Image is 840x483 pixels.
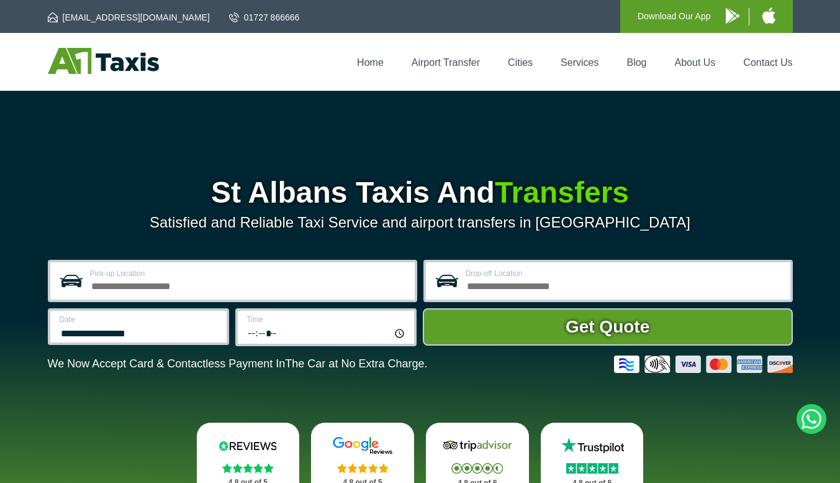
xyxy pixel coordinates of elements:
[675,57,716,68] a: About Us
[60,316,219,323] label: Date
[412,57,480,68] a: Airport Transfer
[440,436,515,455] img: Tripadvisor
[357,57,384,68] a: Home
[48,178,793,208] h1: St Albans Taxis And
[495,176,629,209] span: Transfers
[466,270,783,277] label: Drop-off Location
[229,11,300,24] a: 01727 866666
[638,9,711,24] p: Download Our App
[566,463,618,474] img: Stars
[423,308,793,346] button: Get Quote
[247,316,407,323] label: Time
[210,436,285,455] img: Reviews.io
[48,214,793,231] p: Satisfied and Reliable Taxi Service and airport transfers in [GEOGRAPHIC_DATA]
[626,57,646,68] a: Blog
[508,57,533,68] a: Cities
[90,270,407,277] label: Pick-up Location
[48,48,159,74] img: A1 Taxis St Albans LTD
[726,8,739,24] img: A1 Taxis Android App
[222,463,274,473] img: Stars
[48,11,210,24] a: [EMAIL_ADDRESS][DOMAIN_NAME]
[451,463,503,474] img: Stars
[285,357,427,370] span: The Car at No Extra Charge.
[762,7,775,24] img: A1 Taxis iPhone App
[614,356,793,373] img: Credit And Debit Cards
[337,463,389,473] img: Stars
[555,436,630,455] img: Trustpilot
[561,57,598,68] a: Services
[325,436,400,455] img: Google
[48,357,428,370] p: We Now Accept Card & Contactless Payment In
[743,57,792,68] a: Contact Us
